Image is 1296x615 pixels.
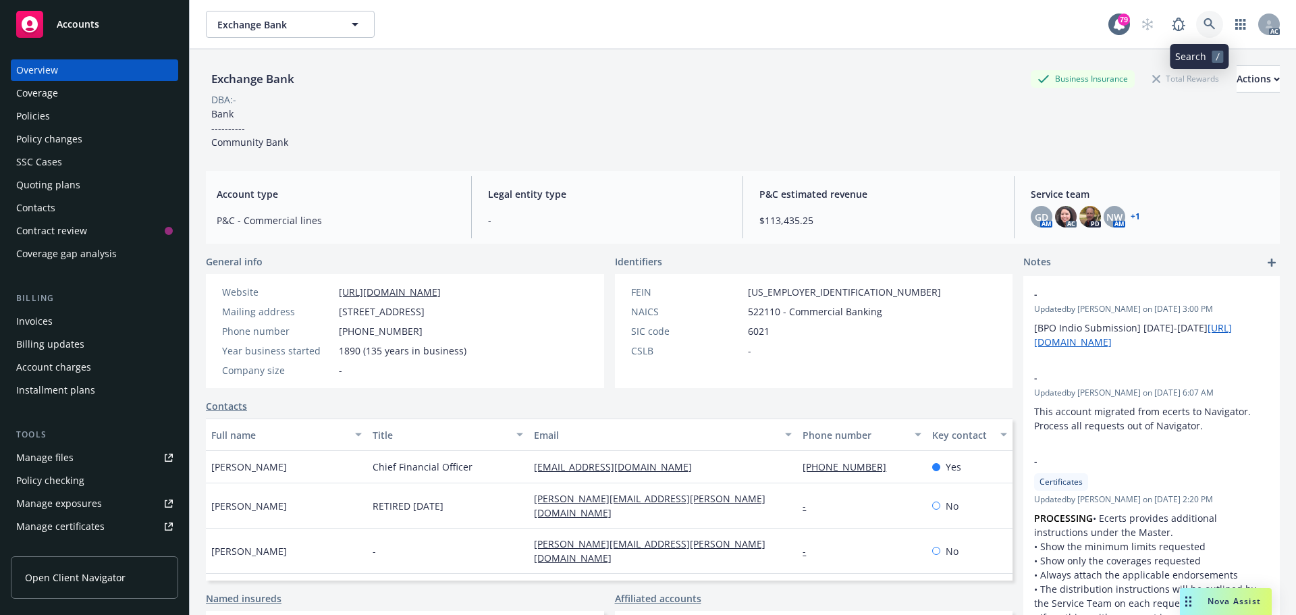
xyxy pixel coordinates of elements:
[803,460,897,473] a: [PHONE_NUMBER]
[222,285,333,299] div: Website
[211,428,347,442] div: Full name
[11,333,178,355] a: Billing updates
[339,304,425,319] span: [STREET_ADDRESS]
[11,311,178,332] a: Invoices
[16,128,82,150] div: Policy changes
[373,499,443,513] span: RETIRED [DATE]
[529,419,797,451] button: Email
[11,105,178,127] a: Policies
[1023,255,1051,271] span: Notes
[16,333,84,355] div: Billing updates
[25,570,126,585] span: Open Client Navigator
[11,539,178,560] a: Manage claims
[1180,588,1272,615] button: Nova Assist
[11,243,178,265] a: Coverage gap analysis
[339,344,466,358] span: 1890 (135 years in business)
[339,286,441,298] a: [URL][DOMAIN_NAME]
[16,59,58,81] div: Overview
[803,545,817,558] a: -
[16,243,117,265] div: Coverage gap analysis
[1227,11,1254,38] a: Switch app
[1196,11,1223,38] a: Search
[1106,210,1123,224] span: NW
[11,59,178,81] a: Overview
[1055,206,1077,228] img: photo
[534,492,765,519] a: [PERSON_NAME][EMAIL_ADDRESS][PERSON_NAME][DOMAIN_NAME]
[1031,70,1135,87] div: Business Insurance
[16,197,55,219] div: Contacts
[946,499,959,513] span: No
[211,107,288,149] span: Bank ---------- Community Bank
[631,324,742,338] div: SIC code
[367,419,529,451] button: Title
[16,539,84,560] div: Manage claims
[631,285,742,299] div: FEIN
[631,304,742,319] div: NAICS
[11,493,178,514] a: Manage exposures
[1034,303,1269,315] span: Updated by [PERSON_NAME] on [DATE] 3:00 PM
[11,447,178,469] a: Manage files
[206,399,247,413] a: Contacts
[759,187,998,201] span: P&C estimated revenue
[206,11,375,38] button: Exchange Bank
[16,151,62,173] div: SSC Cases
[1023,360,1280,444] div: -Updatedby [PERSON_NAME] on [DATE] 6:07 AMThis account migrated from ecerts to Navigator. Process...
[1034,371,1234,385] span: -
[1034,454,1234,469] span: -
[946,460,961,474] span: Yes
[1134,11,1161,38] a: Start snowing
[927,419,1013,451] button: Key contact
[11,174,178,196] a: Quoting plans
[11,220,178,242] a: Contract review
[615,255,662,269] span: Identifiers
[373,544,376,558] span: -
[16,379,95,401] div: Installment plans
[373,460,473,474] span: Chief Financial Officer
[11,516,178,537] a: Manage certificates
[206,591,281,606] a: Named insureds
[16,82,58,104] div: Coverage
[1031,187,1269,201] span: Service team
[1264,255,1280,271] a: add
[16,516,105,537] div: Manage certificates
[11,356,178,378] a: Account charges
[1035,210,1048,224] span: GD
[1208,595,1261,607] span: Nova Assist
[748,344,751,358] span: -
[217,18,334,32] span: Exchange Bank
[222,363,333,377] div: Company size
[16,493,102,514] div: Manage exposures
[534,428,777,442] div: Email
[748,285,941,299] span: [US_EMPLOYER_IDENTIFICATION_NUMBER]
[339,324,423,338] span: [PHONE_NUMBER]
[748,324,769,338] span: 6021
[1079,206,1101,228] img: photo
[615,591,701,606] a: Affiliated accounts
[211,544,287,558] span: [PERSON_NAME]
[222,344,333,358] div: Year business started
[211,460,287,474] span: [PERSON_NAME]
[206,419,367,451] button: Full name
[57,19,99,30] span: Accounts
[1034,493,1269,506] span: Updated by [PERSON_NAME] on [DATE] 2:20 PM
[16,220,87,242] div: Contract review
[797,419,926,451] button: Phone number
[222,324,333,338] div: Phone number
[16,174,80,196] div: Quoting plans
[803,428,906,442] div: Phone number
[1118,14,1130,26] div: 79
[11,379,178,401] a: Installment plans
[1034,287,1234,301] span: -
[217,213,455,228] span: P&C - Commercial lines
[488,213,726,228] span: -
[16,105,50,127] div: Policies
[1034,512,1093,525] strong: PROCESSING
[759,213,998,228] span: $113,435.25
[631,344,742,358] div: CSLB
[222,304,333,319] div: Mailing address
[211,499,287,513] span: [PERSON_NAME]
[11,470,178,491] a: Policy checking
[16,356,91,378] div: Account charges
[1237,66,1280,92] div: Actions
